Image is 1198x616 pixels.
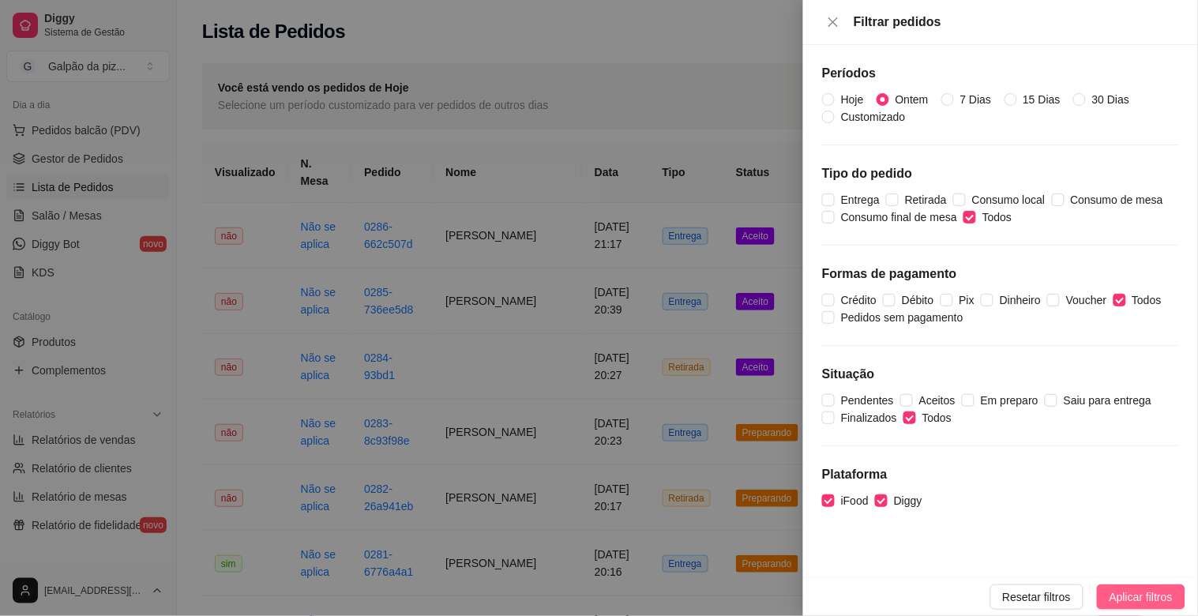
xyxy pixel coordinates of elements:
[888,492,929,509] span: Diggy
[1017,91,1067,108] span: 15 Dias
[1110,588,1173,606] span: Aplicar filtros
[822,164,1179,183] h5: Tipo do pedido
[822,265,1179,284] h5: Formas de pagamento
[1065,191,1170,208] span: Consumo de mesa
[954,91,998,108] span: 7 Dias
[1060,291,1113,309] span: Voucher
[835,208,963,226] span: Consumo final de mesa
[835,291,883,309] span: Crédito
[827,16,839,28] span: close
[835,492,875,509] span: iFood
[993,291,1047,309] span: Dinheiro
[835,409,903,426] span: Finalizados
[835,108,912,126] span: Customizado
[835,191,886,208] span: Entrega
[990,584,1083,610] button: Resetar filtros
[835,392,900,409] span: Pendentes
[1086,91,1136,108] span: 30 Dias
[822,64,1179,83] h5: Períodos
[896,291,940,309] span: Débito
[913,392,962,409] span: Aceitos
[975,392,1045,409] span: Em preparo
[1057,392,1158,409] span: Saiu para entrega
[1003,588,1071,606] span: Resetar filtros
[835,309,970,326] span: Pedidos sem pagamento
[966,191,1052,208] span: Consumo local
[889,91,935,108] span: Ontem
[822,365,1179,384] h5: Situação
[1126,291,1168,309] span: Todos
[1097,584,1185,610] button: Aplicar filtros
[953,291,981,309] span: Pix
[899,191,953,208] span: Retirada
[822,15,844,30] button: Close
[854,13,1179,32] div: Filtrar pedidos
[835,91,870,108] span: Hoje
[976,208,1018,226] span: Todos
[916,409,958,426] span: Todos
[822,465,1179,484] h5: Plataforma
